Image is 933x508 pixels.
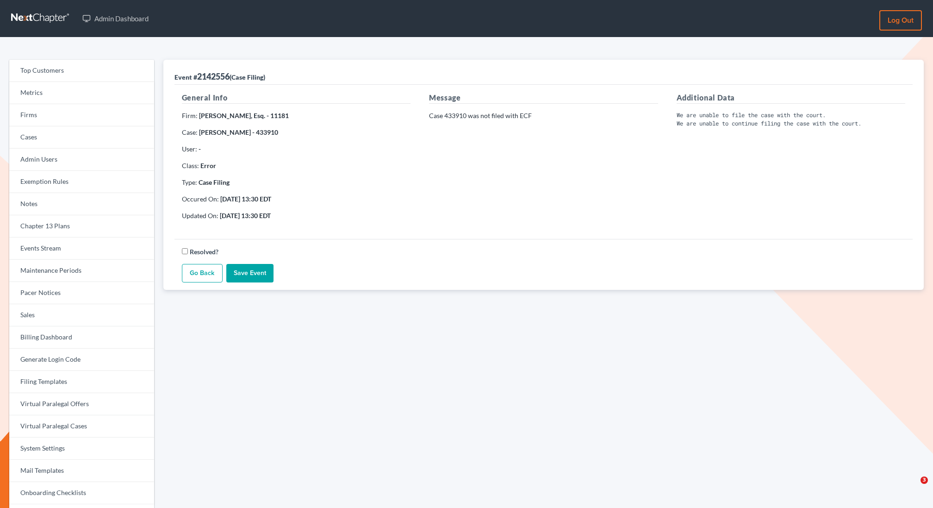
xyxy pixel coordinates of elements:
strong: Error [200,162,216,169]
span: 3 [921,477,928,484]
a: Go Back [182,264,223,282]
span: Firm: [182,112,198,119]
strong: [DATE] 13:30 EDT [220,195,271,203]
a: System Settings [9,438,154,460]
a: Filing Templates [9,371,154,393]
span: (Case Filing) [230,73,265,81]
p: Case 433910 was not filed with ECF [429,111,658,120]
a: Log out [879,10,922,31]
a: Generate Login Code [9,349,154,371]
a: Metrics [9,82,154,104]
span: Event # [174,73,197,81]
a: Chapter 13 Plans [9,215,154,238]
input: Save Event [226,264,274,282]
a: Notes [9,193,154,215]
strong: - [199,145,201,153]
h5: General Info [182,92,411,104]
strong: Case Filing [199,178,230,186]
strong: [PERSON_NAME] - 433910 [199,128,278,136]
iframe: Intercom live chat [902,477,924,499]
span: User: [182,145,197,153]
a: Firms [9,104,154,126]
a: Admin Dashboard [78,10,153,27]
div: 2142556 [174,71,265,82]
a: Mail Templates [9,460,154,482]
span: Occured On: [182,195,219,203]
span: Type: [182,178,197,186]
span: Class: [182,162,199,169]
a: Onboarding Checklists [9,482,154,504]
a: Virtual Paralegal Cases [9,415,154,438]
span: Updated On: [182,212,218,220]
a: Events Stream [9,238,154,260]
span: Case: [182,128,198,136]
h5: Additional Data [677,92,905,104]
a: Pacer Notices [9,282,154,304]
a: Top Customers [9,60,154,82]
strong: [PERSON_NAME], Esq. - 11181 [199,112,289,119]
h5: Message [429,92,658,104]
pre: We are unable to file the case with the court. We are unable to continue filing the case with the... [677,111,905,127]
a: Exemption Rules [9,171,154,193]
a: Maintenance Periods [9,260,154,282]
strong: [DATE] 13:30 EDT [220,212,271,220]
a: Virtual Paralegal Offers [9,393,154,415]
label: Resolved? [190,247,218,257]
a: Sales [9,304,154,326]
a: Billing Dashboard [9,326,154,349]
a: Admin Users [9,149,154,171]
a: Cases [9,126,154,149]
